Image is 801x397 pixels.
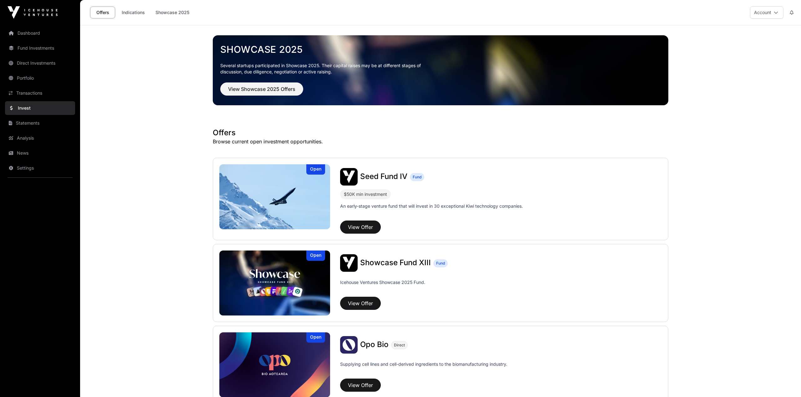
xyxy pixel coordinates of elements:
span: Seed Fund IV [360,172,407,181]
a: Transactions [5,86,75,100]
span: Showcase Fund XIII [360,258,431,267]
div: Open [306,251,325,261]
img: Icehouse Ventures Logo [8,6,58,19]
img: Showcase Fund XIII [219,251,330,315]
a: Offers [90,7,115,18]
span: Fund [413,175,421,180]
div: Open [306,164,325,175]
p: Browse current open investment opportunities. [213,138,668,145]
a: Showcase 2025 [151,7,193,18]
a: Indications [118,7,149,18]
span: Direct [394,343,405,348]
a: Showcase 2025 [220,44,661,55]
div: $50K min investment [344,191,387,198]
a: Opo Bio [360,341,389,349]
a: Seed Fund IV [360,173,407,181]
span: Opo Bio [360,340,389,349]
button: View Offer [340,379,381,392]
a: Portfolio [5,71,75,85]
button: View Offer [340,297,381,310]
div: $50K min investment [340,189,391,199]
span: Fund [436,261,445,266]
a: Statements [5,116,75,130]
a: Direct Investments [5,56,75,70]
p: An early-stage venture fund that will invest in 30 exceptional Kiwi technology companies. [340,203,523,209]
button: View Offer [340,221,381,234]
button: Account [750,6,783,19]
img: Showcase 2025 [213,35,668,105]
img: Seed Fund IV [219,164,330,229]
a: Dashboard [5,26,75,40]
a: Seed Fund IVOpen [219,164,330,229]
p: Supplying cell lines and cell-derived ingredients to the biomanufacturing industry. [340,361,507,367]
div: Open [306,332,325,343]
a: Showcase Fund XIIIOpen [219,251,330,315]
button: View Showcase 2025 Offers [220,82,303,96]
a: Showcase Fund XIII [360,259,431,267]
a: Fund Investments [5,41,75,55]
span: View Showcase 2025 Offers [228,85,295,93]
img: Showcase Fund XIII [340,254,358,272]
a: Settings [5,161,75,175]
p: Several startups participated in Showcase 2025. Their capital raises may be at different stages o... [220,62,431,75]
img: Seed Fund IV [340,168,358,186]
img: Opo Bio [340,336,358,354]
a: Invest [5,101,75,115]
a: News [5,146,75,160]
h1: Offers [213,128,668,138]
a: View Showcase 2025 Offers [220,89,303,95]
p: Icehouse Ventures Showcase 2025 Fund. [340,279,425,285]
a: Analysis [5,131,75,145]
